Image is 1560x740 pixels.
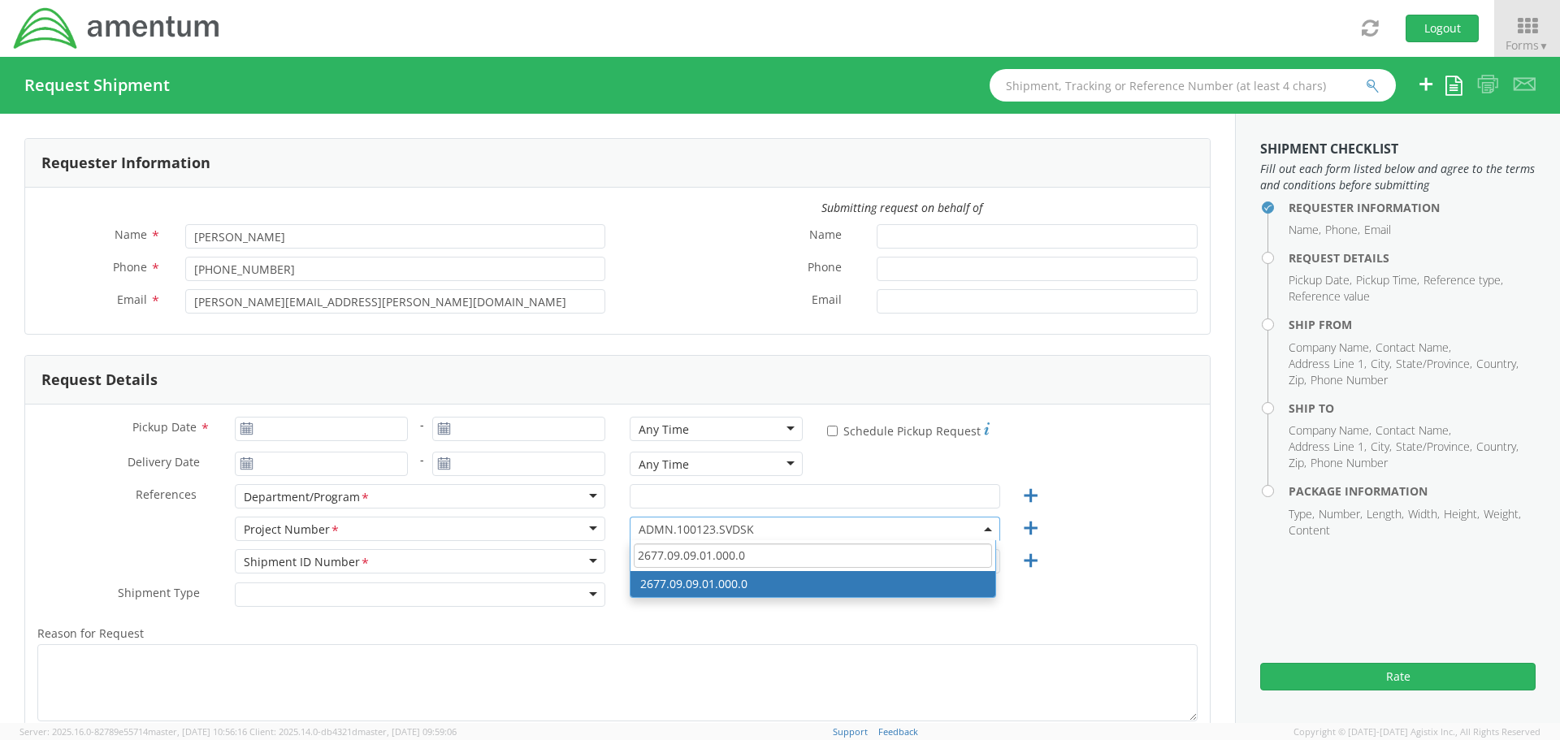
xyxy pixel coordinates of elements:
[1289,318,1536,331] h4: Ship From
[827,426,838,436] input: Schedule Pickup Request
[128,454,200,473] span: Delivery Date
[1289,340,1371,356] li: Company Name
[1367,506,1404,522] li: Length
[1289,522,1330,539] li: Content
[809,227,842,245] span: Name
[1356,272,1419,288] li: Pickup Time
[821,200,982,215] i: Submitting request on behalf of
[41,372,158,388] h3: Request Details
[1325,222,1360,238] li: Phone
[833,725,868,738] a: Support
[1406,15,1479,42] button: Logout
[1260,161,1536,193] span: Fill out each form listed below and agree to the terms and conditions before submitting
[24,76,170,94] h4: Request Shipment
[1260,142,1536,157] h3: Shipment Checklist
[812,292,842,310] span: Email
[1364,222,1391,238] li: Email
[132,419,197,435] span: Pickup Date
[1539,39,1549,53] span: ▼
[1289,506,1315,522] li: Type
[244,521,340,539] div: Project Number
[1260,663,1536,690] button: Rate
[41,155,210,171] h3: Requester Information
[136,487,197,502] span: References
[1396,356,1472,372] li: State/Province
[630,517,1000,541] span: ADMN.100123.SVDSK
[1289,439,1367,455] li: Address Line 1
[1289,372,1306,388] li: Zip
[1319,506,1363,522] li: Number
[1376,340,1451,356] li: Contact Name
[1289,356,1367,372] li: Address Line 1
[19,725,247,738] span: Server: 2025.16.0-82789e55714
[1289,288,1370,305] li: Reference value
[827,420,990,439] label: Schedule Pickup Request
[1289,422,1371,439] li: Company Name
[12,6,222,51] img: dyn-intl-logo-049831509241104b2a82.png
[115,227,147,242] span: Name
[1371,356,1392,372] li: City
[1289,272,1352,288] li: Pickup Date
[1371,439,1392,455] li: City
[990,69,1396,102] input: Shipment, Tracking or Reference Number (at least 4 chars)
[1396,439,1472,455] li: State/Province
[148,725,247,738] span: master, [DATE] 10:56:16
[1289,485,1536,497] h4: Package Information
[244,554,370,571] div: Shipment ID Number
[1289,201,1536,214] h4: Requester Information
[639,457,689,473] div: Any Time
[639,422,689,438] div: Any Time
[878,725,918,738] a: Feedback
[1289,455,1306,471] li: Zip
[249,725,457,738] span: Client: 2025.14.0-db4321d
[808,259,842,278] span: Phone
[1476,439,1519,455] li: Country
[1376,422,1451,439] li: Contact Name
[118,585,200,604] span: Shipment Type
[1484,506,1521,522] li: Weight
[639,521,991,537] span: ADMN.100123.SVDSK
[1408,506,1440,522] li: Width
[37,625,144,641] span: Reason for Request
[357,725,457,738] span: master, [DATE] 09:59:06
[1293,725,1540,738] span: Copyright © [DATE]-[DATE] Agistix Inc., All Rights Reserved
[1476,356,1519,372] li: Country
[630,571,995,597] li: 2677.09.09.01.000.0
[113,259,147,275] span: Phone
[1289,222,1321,238] li: Name
[1311,372,1388,388] li: Phone Number
[1289,252,1536,264] h4: Request Details
[1423,272,1503,288] li: Reference type
[117,292,147,307] span: Email
[1289,402,1536,414] h4: Ship To
[1311,455,1388,471] li: Phone Number
[1444,506,1480,522] li: Height
[244,489,370,506] div: Department/Program
[1506,37,1549,53] span: Forms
